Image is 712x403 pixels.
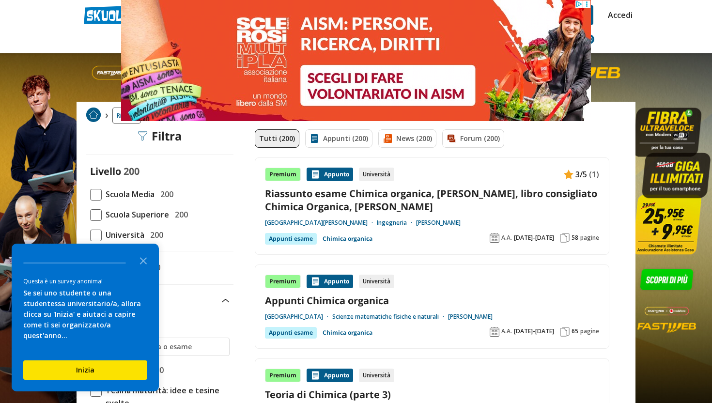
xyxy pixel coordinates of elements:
[575,168,587,181] span: 3/5
[90,165,121,178] label: Livello
[359,369,394,382] div: Università
[378,129,436,148] a: News (200)
[501,327,512,335] span: A.A.
[265,168,301,181] div: Premium
[138,129,182,143] div: Filtra
[265,327,317,339] div: Appunti esame
[572,327,578,335] span: 65
[307,369,353,382] div: Appunto
[572,234,578,242] span: 58
[448,313,493,321] a: [PERSON_NAME]
[608,5,628,25] a: Accedi
[108,342,225,352] input: Ricerca materia o esame
[310,170,320,179] img: Appunti contenuto
[560,233,570,243] img: Pagine
[102,188,155,201] span: Scuola Media
[124,165,139,178] span: 200
[323,327,372,339] a: Chimica organica
[307,168,353,181] div: Appunto
[564,170,573,179] img: Appunti contenuto
[265,275,301,288] div: Premium
[171,208,188,221] span: 200
[222,299,230,303] img: Apri e chiudi sezione
[580,327,599,335] span: pagine
[560,327,570,337] img: Pagine
[359,275,394,288] div: Università
[310,371,320,380] img: Appunti contenuto
[23,288,147,341] div: Se sei uno studente o una studentessa universitario/a, allora clicca su 'Inizia' e aiutaci a capi...
[134,250,153,270] button: Close the survey
[490,327,499,337] img: Anno accademico
[332,313,448,321] a: Scienze matematiche fisiche e naturali
[383,134,392,143] img: News filtro contenuto
[416,219,461,227] a: [PERSON_NAME]
[156,188,173,201] span: 200
[255,129,299,148] a: Tutti (200)
[580,234,599,242] span: pagine
[265,187,599,213] a: Riassunto esame Chimica organica, [PERSON_NAME], libro consigliato Chimica Organica, [PERSON_NAME]
[447,134,456,143] img: Forum filtro contenuto
[86,108,101,122] img: Home
[514,234,554,242] span: [DATE]-[DATE]
[589,168,599,181] span: (1)
[265,313,332,321] a: [GEOGRAPHIC_DATA]
[102,208,169,221] span: Scuola Superiore
[501,234,512,242] span: A.A.
[265,233,317,245] div: Appunti esame
[265,388,599,401] a: Teoria di Chimica (parte 3)
[138,131,148,141] img: Filtra filtri mobile
[265,294,599,307] a: Appunti Chimica organica
[12,244,159,391] div: Survey
[377,219,416,227] a: Ingegneria
[265,369,301,382] div: Premium
[310,134,319,143] img: Appunti filtro contenuto
[305,129,372,148] a: Appunti (200)
[490,233,499,243] img: Anno accademico
[146,229,163,241] span: 200
[112,108,141,124] a: Ricerca
[514,327,554,335] span: [DATE]-[DATE]
[86,108,101,124] a: Home
[310,277,320,286] img: Appunti contenuto
[442,129,504,148] a: Forum (200)
[359,168,394,181] div: Università
[265,219,377,227] a: [GEOGRAPHIC_DATA][PERSON_NAME]
[307,275,353,288] div: Appunto
[23,277,147,286] div: Questa è un survey anonima!
[23,360,147,380] button: Inizia
[102,229,144,241] span: Università
[323,233,372,245] a: Chimica organica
